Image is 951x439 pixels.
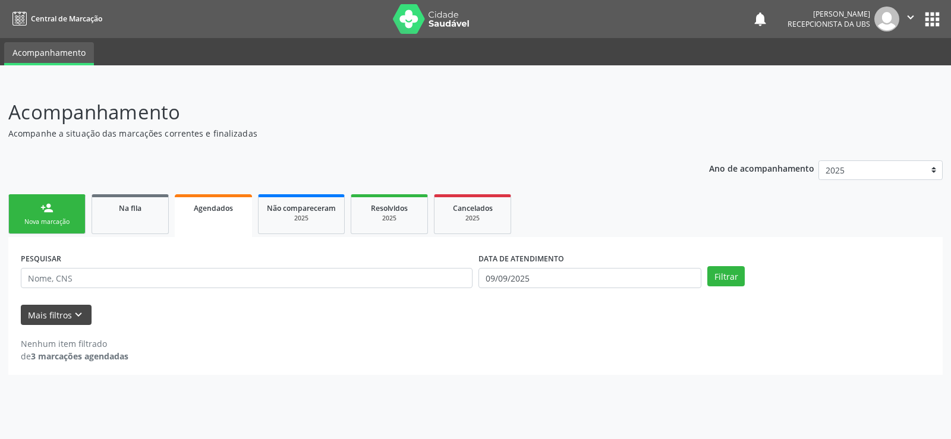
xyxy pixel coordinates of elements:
[267,203,336,213] span: Não compareceram
[194,203,233,213] span: Agendados
[267,214,336,223] div: 2025
[8,127,662,140] p: Acompanhe a situação das marcações correntes e finalizadas
[709,160,814,175] p: Ano de acompanhamento
[453,203,493,213] span: Cancelados
[874,7,899,31] img: img
[443,214,502,223] div: 2025
[21,249,61,268] label: PESQUISAR
[707,266,745,286] button: Filtrar
[21,268,473,288] input: Nome, CNS
[752,11,769,27] button: notifications
[478,249,564,268] label: DATA DE ATENDIMENTO
[17,217,77,226] div: Nova marcação
[922,9,943,30] button: apps
[4,42,94,65] a: Acompanhamento
[119,203,141,213] span: Na fila
[31,14,102,24] span: Central de Marcação
[478,268,701,288] input: Selecione um intervalo
[21,350,128,362] div: de
[904,11,917,24] i: 
[8,97,662,127] p: Acompanhamento
[21,337,128,350] div: Nenhum item filtrado
[72,308,85,321] i: keyboard_arrow_down
[360,214,419,223] div: 2025
[788,19,870,29] span: Recepcionista da UBS
[899,7,922,31] button: 
[8,9,102,29] a: Central de Marcação
[40,201,53,214] div: person_add
[31,350,128,362] strong: 3 marcações agendadas
[371,203,408,213] span: Resolvidos
[788,9,870,19] div: [PERSON_NAME]
[21,305,92,326] button: Mais filtroskeyboard_arrow_down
